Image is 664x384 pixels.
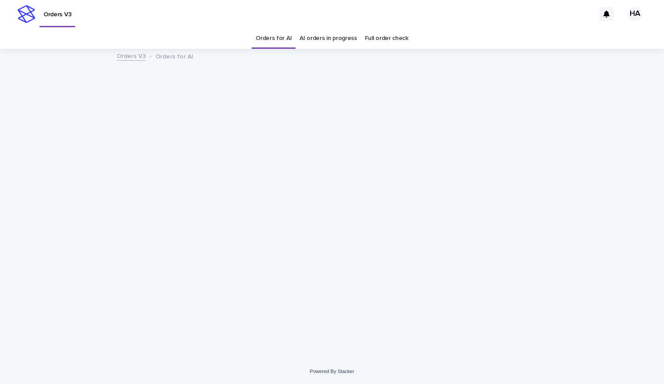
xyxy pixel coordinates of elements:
[310,369,354,374] a: Powered By Stacker
[117,51,146,61] a: Orders V3
[300,28,357,49] a: AI orders in progress
[256,28,292,49] a: Orders for AI
[628,7,642,21] div: HA
[365,28,408,49] a: Full order check
[155,51,193,61] p: Orders for AI
[18,5,35,23] img: stacker-logo-s-only.png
